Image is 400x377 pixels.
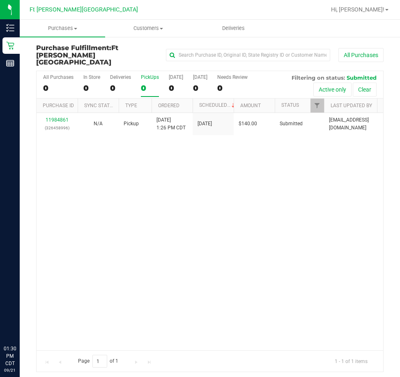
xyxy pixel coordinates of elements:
span: Customers [106,25,190,32]
a: Ordered [158,103,179,108]
div: 0 [169,83,183,93]
span: Submitted [280,120,303,128]
span: [DATE] [198,120,212,128]
div: PickUps [141,74,159,80]
a: Sync Status [84,103,116,108]
div: 0 [83,83,100,93]
span: $140.00 [239,120,257,128]
button: N/A [94,120,103,128]
span: Submitted [347,74,377,81]
a: Last Updated By [331,103,372,108]
div: 0 [141,83,159,93]
input: 1 [92,355,107,368]
inline-svg: Retail [6,41,14,50]
button: Active only [313,83,352,97]
span: [DATE] 1:26 PM CDT [156,116,186,132]
iframe: Resource center [8,311,33,336]
span: Pickup [124,120,139,128]
div: [DATE] [169,74,183,80]
div: Deliveries [110,74,131,80]
a: Amount [240,103,261,108]
div: 0 [110,83,131,93]
p: 01:30 PM CDT [4,345,16,367]
inline-svg: Inventory [6,24,14,32]
span: Page of 1 [71,355,125,368]
inline-svg: Reports [6,59,14,67]
a: Scheduled [199,102,237,108]
span: Filtering on status: [292,74,345,81]
a: Status [281,102,299,108]
div: 0 [43,83,74,93]
a: Deliveries [191,20,276,37]
span: Purchases [20,25,105,32]
div: 0 [193,83,207,93]
input: Search Purchase ID, Original ID, State Registry ID or Customer Name... [166,49,330,61]
button: Clear [353,83,377,97]
a: Purchases [20,20,105,37]
span: Deliveries [211,25,256,32]
span: Ft [PERSON_NAME][GEOGRAPHIC_DATA] [30,6,138,13]
p: (326458996) [41,124,73,132]
div: In Store [83,74,100,80]
span: Ft [PERSON_NAME][GEOGRAPHIC_DATA] [36,44,118,66]
a: 11984861 [46,117,69,123]
h3: Purchase Fulfillment: [36,44,152,66]
div: 0 [217,83,248,93]
p: 09/21 [4,367,16,373]
span: Hi, [PERSON_NAME]! [331,6,384,13]
a: Filter [310,99,324,113]
a: Purchase ID [43,103,74,108]
span: Not Applicable [94,121,103,126]
div: [DATE] [193,74,207,80]
div: All Purchases [43,74,74,80]
button: All Purchases [338,48,384,62]
a: Customers [105,20,191,37]
span: 1 - 1 of 1 items [328,355,374,367]
a: Type [125,103,137,108]
div: Needs Review [217,74,248,80]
